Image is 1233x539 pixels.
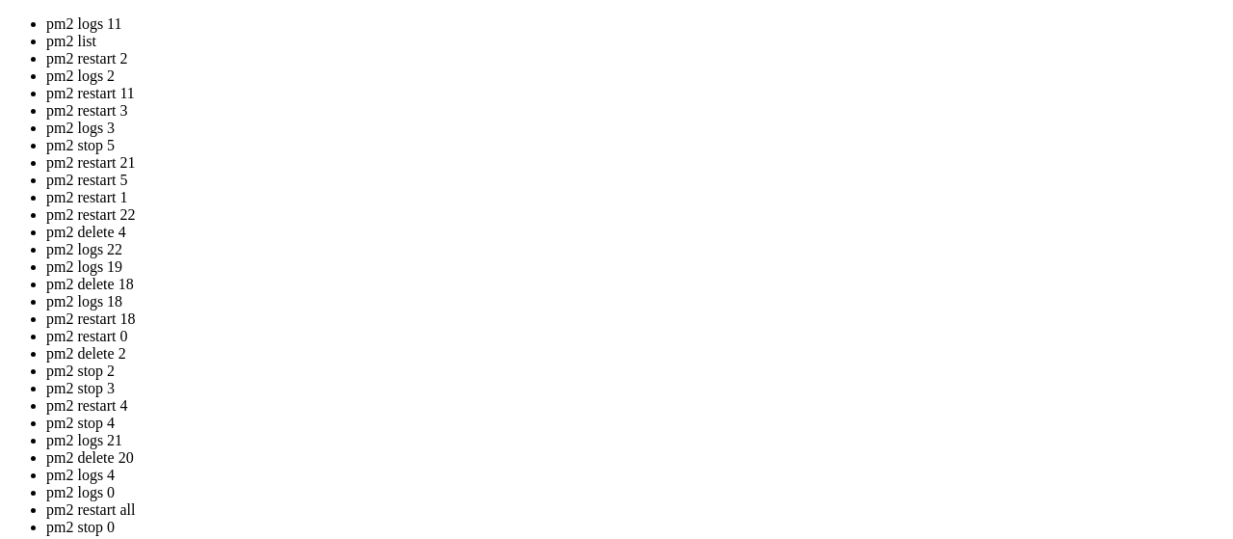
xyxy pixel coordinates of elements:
li: pm2 restart 21 [46,154,1225,172]
x-row: * Support: [URL][DOMAIN_NAME] [8,72,984,89]
li: pm2 restart 3 [46,102,1225,120]
li: pm2 delete 2 [46,345,1225,363]
li: pm2 restart 11 [46,85,1225,102]
x-row: not required on a system that users do not log into. [8,121,984,137]
li: pm2 logs 4 [46,467,1225,484]
x-row: * Management: [URL][DOMAIN_NAME] [8,56,984,72]
li: pm2 logs 0 [46,484,1225,501]
x-row: Welcome to Ubuntu 22.04.5 LTS (GNU/Linux 5.15.0-144-generic x86_64) [8,8,984,24]
li: pm2 delete 20 [46,449,1225,467]
li: pm2 delete 4 [46,224,1225,241]
li: pm2 stop 0 [46,519,1225,536]
x-row: root@big-country:~# pm [8,185,984,202]
li: pm2 delete 18 [46,276,1225,293]
li: pm2 restart 18 [46,310,1225,328]
li: pm2 logs 22 [46,241,1225,258]
li: pm2 list [46,33,1225,50]
li: pm2 restart all [46,501,1225,519]
li: pm2 logs 19 [46,258,1225,276]
li: pm2 restart 22 [46,206,1225,224]
x-row: This system has been minimized by removing packages and content that are [8,104,984,121]
x-row: To restore this content, you can run the 'unminimize' command. [8,152,984,169]
li: pm2 logs 18 [46,293,1225,310]
li: pm2 stop 3 [46,380,1225,397]
li: pm2 logs 2 [46,67,1225,85]
x-row: Last login: [DATE] from [TECHNICAL_ID] [8,169,984,185]
li: pm2 logs 11 [46,15,1225,33]
li: pm2 stop 2 [46,363,1225,380]
x-row: * Documentation: [URL][DOMAIN_NAME] [8,40,984,56]
li: pm2 restart 0 [46,328,1225,345]
li: pm2 restart 1 [46,189,1225,206]
li: pm2 stop 4 [46,415,1225,432]
li: pm2 logs 21 [46,432,1225,449]
li: pm2 restart 5 [46,172,1225,189]
li: pm2 restart 2 [46,50,1225,67]
li: pm2 logs 3 [46,120,1225,137]
div: (22, 11) [187,185,195,202]
li: pm2 stop 5 [46,137,1225,154]
li: pm2 restart 4 [46,397,1225,415]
